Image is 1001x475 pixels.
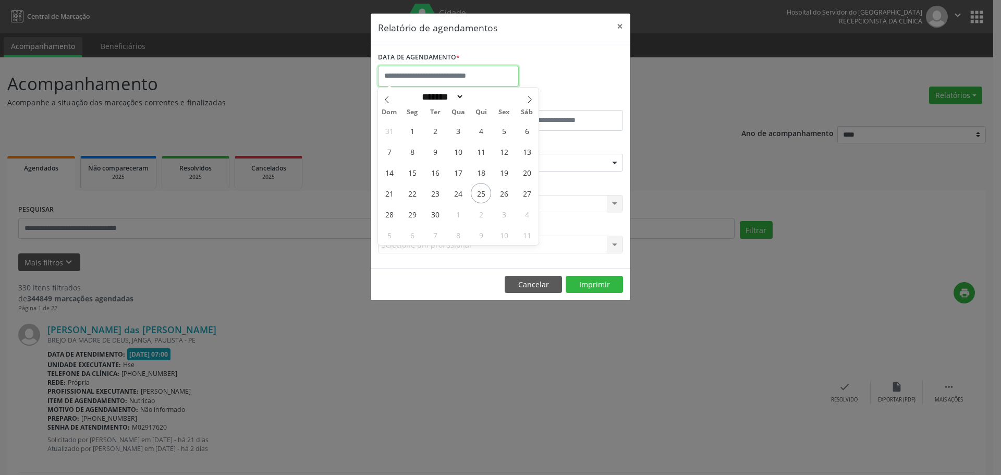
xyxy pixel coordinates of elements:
[379,204,399,224] span: Setembro 28, 2025
[447,109,470,116] span: Qua
[425,225,445,245] span: Outubro 7, 2025
[517,120,537,141] span: Setembro 6, 2025
[379,183,399,203] span: Setembro 21, 2025
[505,276,562,294] button: Cancelar
[448,204,468,224] span: Outubro 1, 2025
[494,204,514,224] span: Outubro 3, 2025
[470,109,493,116] span: Qui
[471,225,491,245] span: Outubro 9, 2025
[379,162,399,182] span: Setembro 14, 2025
[609,14,630,39] button: Close
[448,183,468,203] span: Setembro 24, 2025
[471,120,491,141] span: Setembro 4, 2025
[378,109,401,116] span: Dom
[401,109,424,116] span: Seg
[494,183,514,203] span: Setembro 26, 2025
[448,141,468,162] span: Setembro 10, 2025
[471,141,491,162] span: Setembro 11, 2025
[378,21,497,34] h5: Relatório de agendamentos
[471,204,491,224] span: Outubro 2, 2025
[471,162,491,182] span: Setembro 18, 2025
[471,183,491,203] span: Setembro 25, 2025
[402,162,422,182] span: Setembro 15, 2025
[425,162,445,182] span: Setembro 16, 2025
[424,109,447,116] span: Ter
[425,204,445,224] span: Setembro 30, 2025
[517,204,537,224] span: Outubro 4, 2025
[402,183,422,203] span: Setembro 22, 2025
[517,162,537,182] span: Setembro 20, 2025
[402,204,422,224] span: Setembro 29, 2025
[517,141,537,162] span: Setembro 13, 2025
[494,162,514,182] span: Setembro 19, 2025
[516,109,539,116] span: Sáb
[379,120,399,141] span: Agosto 31, 2025
[418,91,464,102] select: Month
[425,141,445,162] span: Setembro 9, 2025
[464,91,498,102] input: Year
[517,183,537,203] span: Setembro 27, 2025
[448,225,468,245] span: Outubro 8, 2025
[494,225,514,245] span: Outubro 10, 2025
[566,276,623,294] button: Imprimir
[448,120,468,141] span: Setembro 3, 2025
[425,183,445,203] span: Setembro 23, 2025
[448,162,468,182] span: Setembro 17, 2025
[378,50,460,66] label: DATA DE AGENDAMENTO
[379,141,399,162] span: Setembro 7, 2025
[517,225,537,245] span: Outubro 11, 2025
[494,120,514,141] span: Setembro 5, 2025
[425,120,445,141] span: Setembro 2, 2025
[402,225,422,245] span: Outubro 6, 2025
[493,109,516,116] span: Sex
[494,141,514,162] span: Setembro 12, 2025
[503,94,623,110] label: ATÉ
[402,120,422,141] span: Setembro 1, 2025
[402,141,422,162] span: Setembro 8, 2025
[379,225,399,245] span: Outubro 5, 2025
